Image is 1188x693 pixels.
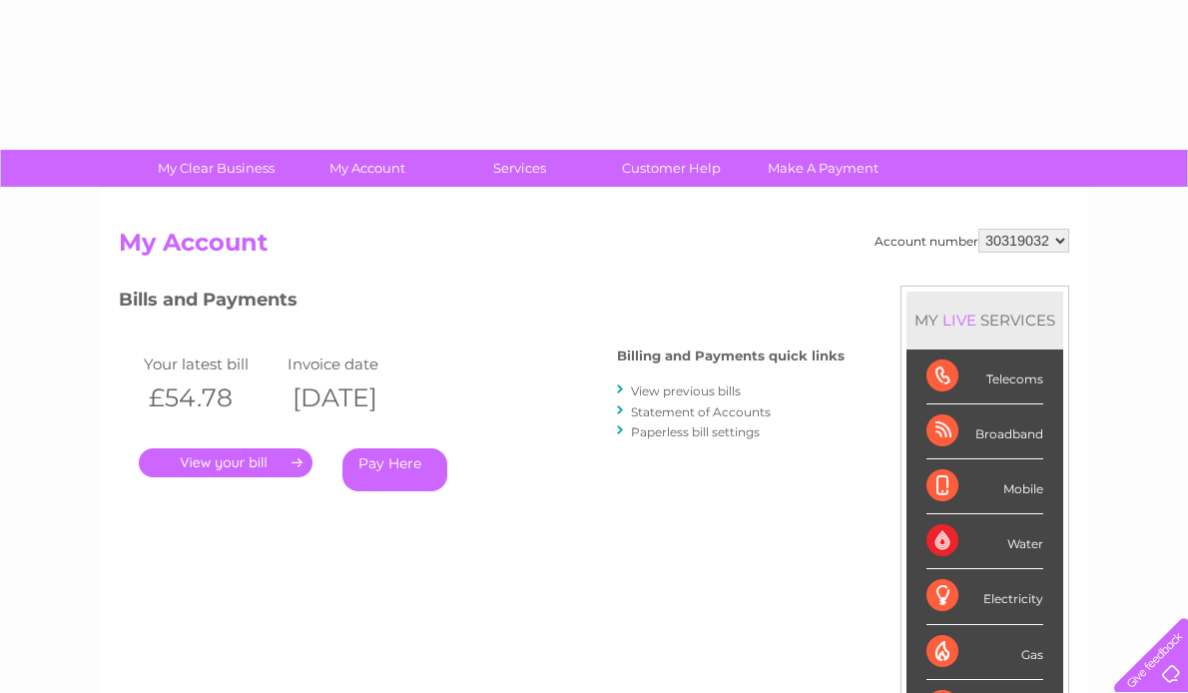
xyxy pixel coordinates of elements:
[286,150,450,187] a: My Account
[926,459,1043,514] div: Mobile
[926,514,1043,569] div: Water
[926,349,1043,404] div: Telecoms
[589,150,754,187] a: Customer Help
[631,424,760,439] a: Paperless bill settings
[741,150,905,187] a: Make A Payment
[283,377,426,418] th: [DATE]
[875,229,1069,253] div: Account number
[437,150,602,187] a: Services
[926,569,1043,624] div: Electricity
[617,348,845,363] h4: Billing and Payments quick links
[119,229,1069,267] h2: My Account
[139,350,283,377] td: Your latest bill
[926,625,1043,680] div: Gas
[938,311,980,330] div: LIVE
[283,350,426,377] td: Invoice date
[134,150,298,187] a: My Clear Business
[906,292,1063,348] div: MY SERVICES
[631,404,771,419] a: Statement of Accounts
[119,286,845,321] h3: Bills and Payments
[342,448,447,491] a: Pay Here
[926,404,1043,459] div: Broadband
[139,448,312,477] a: .
[139,377,283,418] th: £54.78
[631,383,741,398] a: View previous bills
